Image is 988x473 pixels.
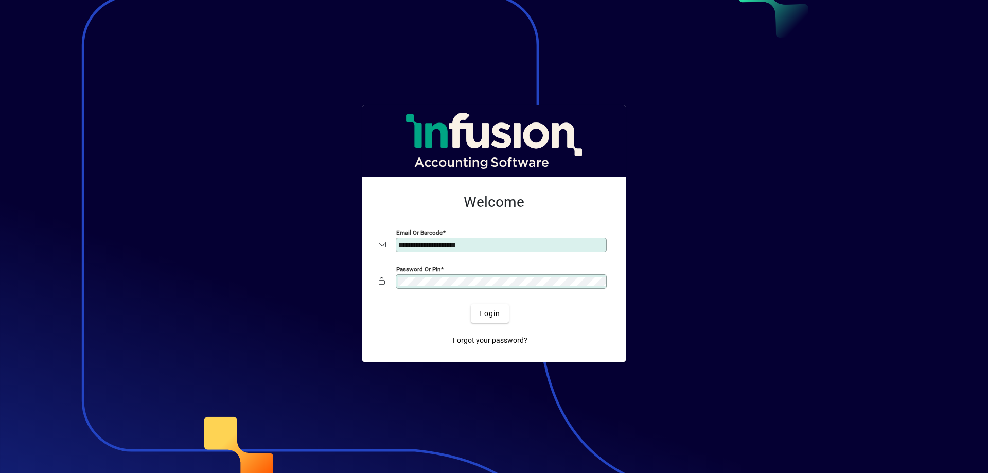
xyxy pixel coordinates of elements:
[449,331,532,349] a: Forgot your password?
[479,308,500,319] span: Login
[471,304,508,323] button: Login
[379,194,609,211] h2: Welcome
[453,335,527,346] span: Forgot your password?
[396,229,443,236] mat-label: Email or Barcode
[396,266,440,273] mat-label: Password or Pin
